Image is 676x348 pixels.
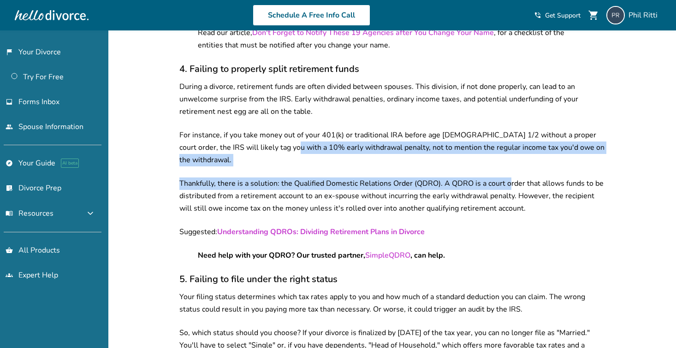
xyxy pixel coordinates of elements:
p: For instance, if you take money out of your 401(k) or traditional IRA before age [DEMOGRAPHIC_DAT... [179,129,607,166]
p: Need help with your QDRO? Our trusted partner, , can help. [198,249,589,262]
span: people [6,123,13,130]
h3: 4. Failing to properly split retirement funds [179,63,607,75]
span: Resources [6,208,53,218]
img: pritti@gmail.com [606,6,625,24]
span: groups [6,271,13,279]
p: Your filing status determines which tax rates apply to you and how much of a standard deduction y... [179,291,607,316]
a: Schedule A Free Info Call [253,5,370,26]
span: phone_in_talk [534,12,541,19]
span: shopping_cart [588,10,599,21]
span: AI beta [61,159,79,168]
span: Forms Inbox [18,97,59,107]
span: shopping_basket [6,247,13,254]
p: Suggested: [179,226,607,238]
span: expand_more [85,208,96,219]
span: menu_book [6,210,13,217]
a: Understanding QDROs: Dividing Retirement Plans in Divorce [217,227,425,237]
span: flag_2 [6,48,13,56]
iframe: Chat Widget [630,304,676,348]
p: During a divorce, retirement funds are often divided between spouses. This division, if not done ... [179,81,607,118]
span: Get Support [545,11,581,20]
span: explore [6,159,13,167]
h3: 5. Failing to file under the right status [179,273,607,285]
span: list_alt_check [6,184,13,192]
a: SimpleQDRO [365,250,410,260]
span: Phil Ritti [629,10,661,20]
a: phone_in_talkGet Support [534,11,581,20]
a: Don't Forget to Notify These 19 Agencies after You Change Your Name [252,28,494,38]
span: inbox [6,98,13,106]
p: Read our article, , for a checklist of the entities that must be notified after you change your n... [198,27,589,52]
p: Thankfully, there is a solution: the Qualified Domestic Relations Order (QDRO). A QDRO is a court... [179,177,607,215]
